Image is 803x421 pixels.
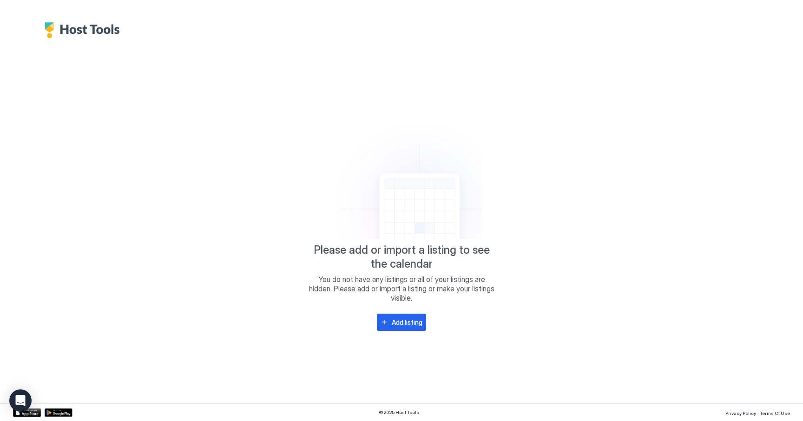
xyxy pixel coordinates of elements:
span: You do not have any listings or all of your listings are hidden. Please add or import a listing o... [309,275,494,303]
div: Host Tools Logo [45,22,125,38]
span: Privacy Policy [725,410,756,416]
a: Terms Of Use [760,408,790,417]
span: Please add or import a listing to see the calendar [309,243,494,271]
span: Terms Of Use [760,410,790,416]
a: App Store [13,408,41,417]
span: © 2025 Host Tools [379,409,419,415]
div: Open Intercom Messenger [9,389,32,412]
a: Privacy Policy [725,408,756,417]
a: Google Play Store [45,408,72,417]
button: Add listing [377,314,426,331]
div: Add listing [392,317,422,327]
